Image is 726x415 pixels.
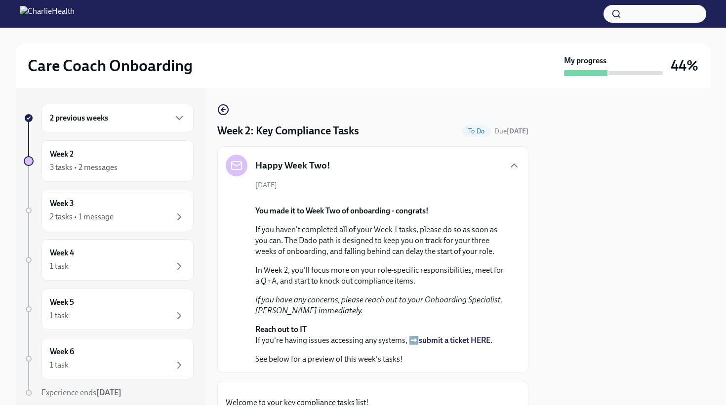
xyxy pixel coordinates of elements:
a: Week 51 task [24,289,194,330]
span: Due [494,127,528,135]
h3: 44% [671,57,698,75]
p: If you're having issues accessing any systems, ➡️ . [255,324,504,346]
div: 2 tasks • 1 message [50,211,114,222]
h6: 2 previous weeks [50,113,108,124]
strong: Reach out to IT [255,325,307,334]
h6: Week 2 [50,149,74,160]
span: [DATE] [255,180,277,190]
strong: You made it to Week Two of onboarding - congrats! [255,206,429,215]
h4: Week 2: Key Compliance Tasks [217,124,359,138]
span: To Do [462,127,490,135]
a: Week 61 task [24,338,194,379]
img: CharlieHealth [20,6,75,22]
div: 3 tasks • 2 messages [50,162,118,173]
h6: Week 6 [50,346,74,357]
strong: [DATE] [507,127,528,135]
span: Experience ends [41,388,121,397]
a: Week 23 tasks • 2 messages [24,140,194,182]
h6: Week 5 [50,297,74,308]
p: In Week 2, you'll focus more on your role-specific responsibilities, meet for a Q+A, and start to... [255,265,504,287]
div: 1 task [50,360,69,371]
a: Week 32 tasks • 1 message [24,190,194,231]
a: submit a ticket HERE [419,335,490,345]
div: 1 task [50,261,69,272]
h2: Care Coach Onboarding [28,56,193,76]
em: If you have any concerns, please reach out to your Onboarding Specialist, [PERSON_NAME] immediately. [255,295,502,315]
a: Week 41 task [24,239,194,281]
strong: [DATE] [96,388,121,397]
p: If you haven't completed all of your Week 1 tasks, please do so as soon as you can. The Dado path... [255,224,504,257]
div: 1 task [50,310,69,321]
h6: Week 3 [50,198,74,209]
p: Welcome to your key compliance tasks list! [226,397,520,408]
h5: Happy Week Two! [255,159,330,172]
strong: My progress [564,55,606,66]
span: August 26th, 2025 10:00 [494,126,528,136]
h6: Week 4 [50,248,74,258]
div: 2 previous weeks [41,104,194,132]
p: See below for a preview of this week's tasks! [255,354,504,365]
